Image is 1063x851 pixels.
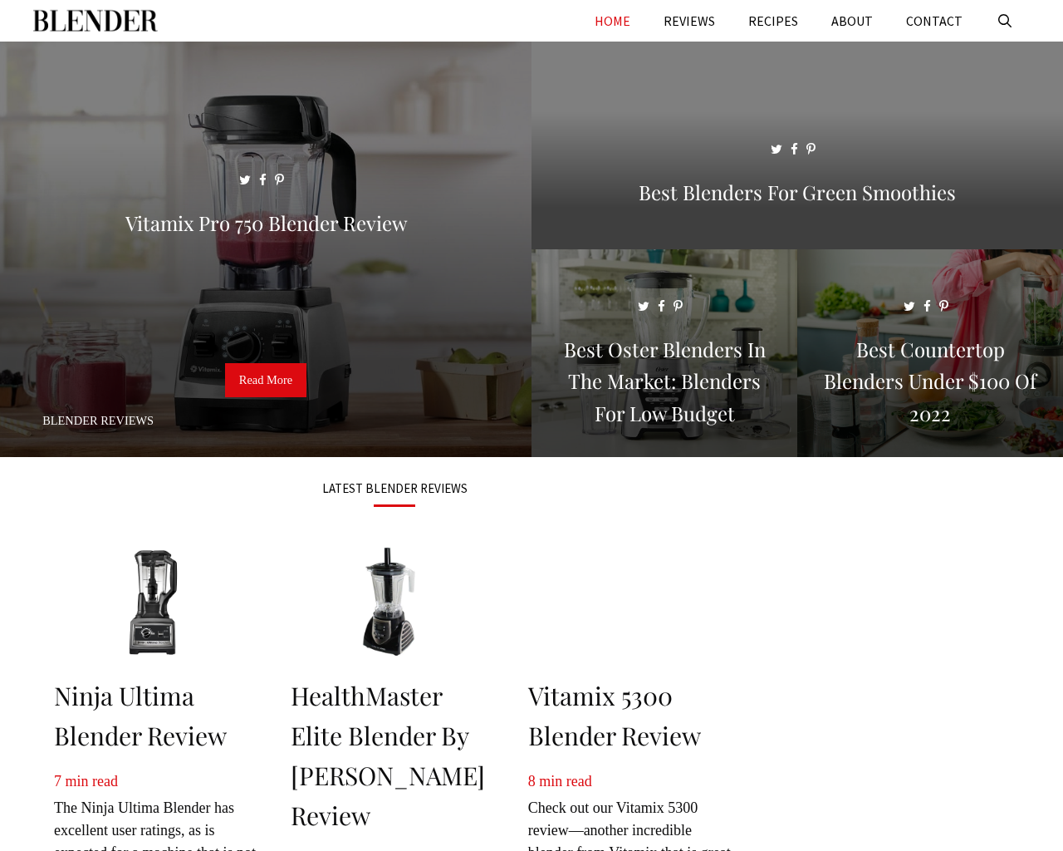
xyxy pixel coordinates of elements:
[54,482,735,494] h3: LATEST BLENDER REVIEWS
[54,544,261,661] img: Ninja Ultima Blender Review
[42,414,154,427] a: Blender Reviews
[54,679,227,752] a: Ninja Ultima Blender Review
[291,679,485,832] a: HealthMaster Elite Blender By [PERSON_NAME] Review
[225,363,306,398] a: Read More
[291,544,497,661] img: HealthMaster Elite Blender By Montel Williams Review
[528,773,536,790] span: 8
[66,773,118,790] span: min read
[531,229,1063,246] a: Best Blenders for Green Smoothies
[54,773,61,790] span: 7
[539,773,591,790] span: min read
[797,437,1063,454] a: Best Countertop Blenders Under $100 of 2022
[531,437,797,454] a: Best Oster Blenders in the Market: Blenders for Low Budget
[528,679,701,752] a: Vitamix 5300 Blender Review
[528,544,735,661] img: Vitamix 5300 Blender Review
